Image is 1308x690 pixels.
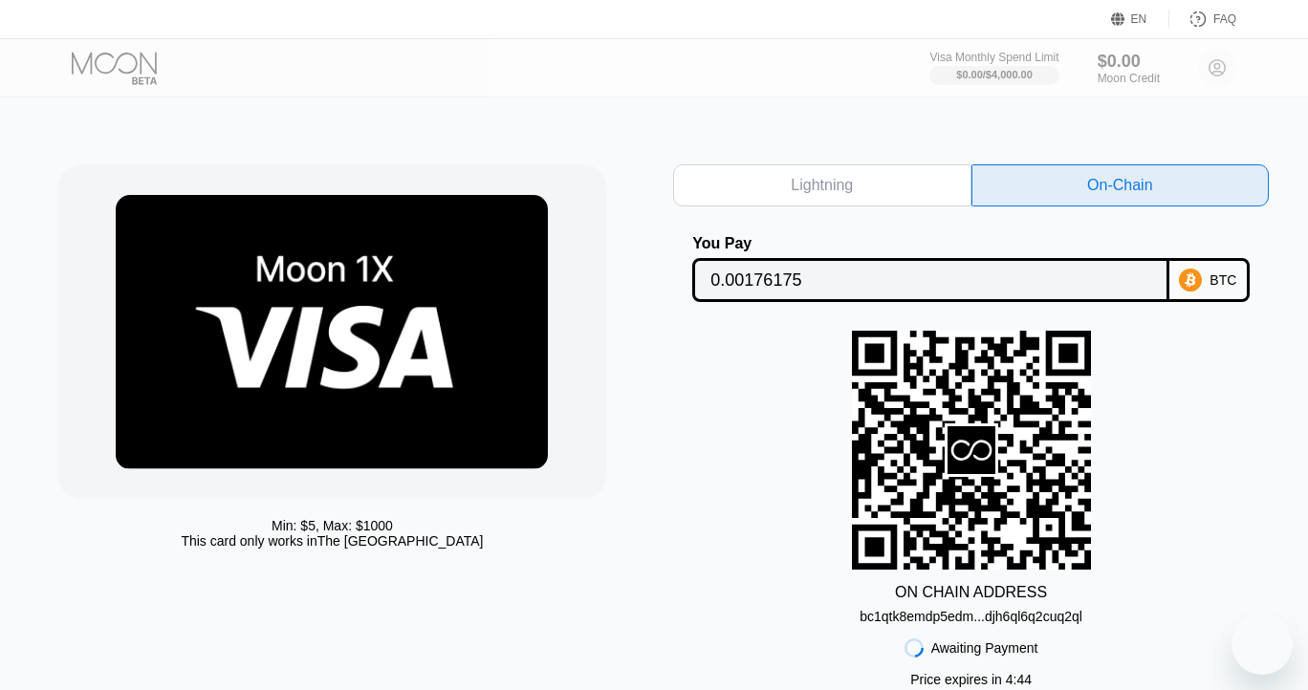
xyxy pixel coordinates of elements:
div: Min: $ 5 , Max: $ 1000 [272,518,393,533]
div: ON CHAIN ADDRESS [895,584,1047,601]
div: $0.00 / $4,000.00 [956,69,1033,80]
div: FAQ [1213,12,1236,26]
div: You Pay [692,235,1168,252]
span: 4 : 44 [1006,672,1032,687]
div: On-Chain [1087,176,1152,195]
div: Price expires in [910,672,1032,687]
div: bc1qtk8emdp5edm...djh6ql6q2cuq2ql [860,601,1082,624]
div: Lightning [673,164,971,206]
div: Visa Monthly Spend Limit [929,51,1058,64]
div: bc1qtk8emdp5edm...djh6ql6q2cuq2ql [860,609,1082,624]
div: EN [1111,10,1169,29]
div: EN [1131,12,1147,26]
div: On-Chain [971,164,1270,206]
div: Awaiting Payment [931,640,1038,656]
div: Lightning [791,176,853,195]
div: Visa Monthly Spend Limit$0.00/$4,000.00 [929,51,1058,85]
div: FAQ [1169,10,1236,29]
div: You PayBTC [673,235,1269,302]
iframe: Button to launch messaging window [1232,614,1293,675]
div: This card only works in The [GEOGRAPHIC_DATA] [181,533,483,549]
div: BTC [1210,272,1236,288]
